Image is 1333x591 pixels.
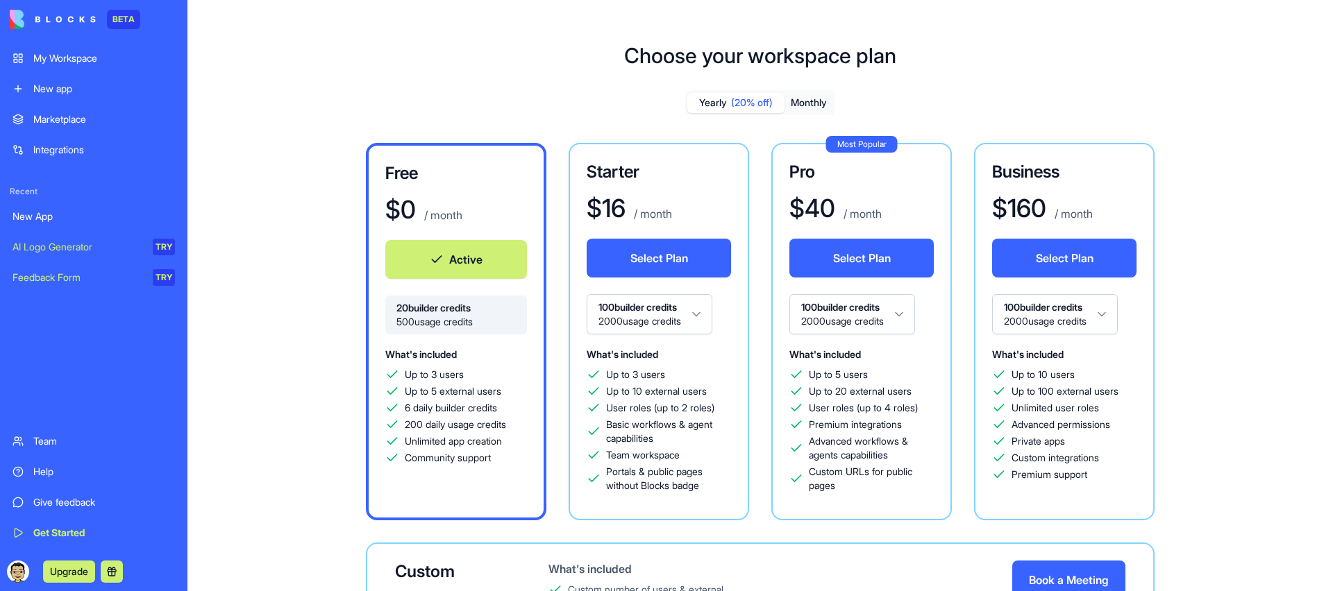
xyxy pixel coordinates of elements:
div: Marketplace [33,112,175,126]
div: New App [12,209,175,223]
div: New app [33,82,175,96]
span: Up to 100 external users [1012,384,1118,398]
h3: Free [385,162,527,185]
div: Most Popular [826,136,898,153]
span: User roles (up to 2 roles) [606,401,714,415]
span: Premium support [1012,468,1087,481]
div: TRY [153,269,175,286]
a: Feedback FormTRY [4,264,183,291]
span: Private apps [1012,434,1065,448]
span: Custom integrations [1012,451,1099,465]
span: Up to 3 users [606,368,665,382]
img: logo [10,10,96,29]
div: My Workspace [33,51,175,65]
span: Up to 5 users [809,368,868,382]
div: Give feedback [33,495,175,509]
span: Premium integrations [809,418,902,431]
span: Up to 10 external users [606,384,707,398]
div: Integrations [33,143,175,157]
span: What's included [587,348,658,360]
div: Feedback Form [12,271,143,284]
a: Integrations [4,136,183,164]
div: What's included [548,560,742,577]
button: Upgrade [43,560,95,583]
a: Give feedback [4,488,183,516]
div: Team [33,434,175,448]
span: Unlimited app creation [405,434,502,448]
span: Advanced workflows & agents capabilities [809,434,934,462]
a: Help [4,458,183,486]
a: New app [4,75,183,103]
a: BETA [10,10,140,29]
div: Get Started [33,526,175,540]
a: Team [4,427,183,455]
span: 500 usage credits [396,315,516,329]
button: Select Plan [992,239,1137,277]
span: Up to 3 users [405,368,464,382]
div: Custom [395,560,504,583]
h3: Pro [789,161,934,183]
span: Advanced permissions [1012,418,1110,431]
button: Active [385,240,527,279]
a: AI Logo GeneratorTRY [4,233,183,261]
a: New App [4,203,183,230]
span: 20 builder credits [396,301,516,315]
h3: Starter [587,161,731,183]
div: Help [33,465,175,479]
span: Recent [4,186,183,197]
a: Marketplace [4,105,183,133]
button: Monthly [785,93,833,113]
span: What's included [992,348,1064,360]
h3: Business [992,161,1137,183]
div: TRY [153,239,175,255]
span: 6 daily builder credits [405,401,497,415]
span: User roles (up to 4 roles) [809,401,918,415]
span: Up to 10 users [1012,368,1075,382]
button: Select Plan [789,239,934,277]
p: / month [841,205,882,222]
span: What's included [789,348,861,360]
button: Yearly [687,93,785,113]
span: Portals & public pages without Blocks badge [606,465,731,492]
h1: $ 40 [789,194,835,222]
span: Up to 5 external users [405,384,501,398]
a: Get Started [4,519,183,547]
div: AI Logo Generator [12,240,143,254]
span: Unlimited user roles [1012,401,1099,415]
span: 200 daily usage credits [405,418,506,431]
p: / month [631,205,672,222]
h1: $ 160 [992,194,1046,222]
span: Community support [405,451,491,465]
p: / month [421,207,462,223]
span: (20% off) [731,96,773,110]
img: Mati_hw2o6e.jpg [7,560,29,583]
a: Upgrade [43,564,95,578]
div: BETA [107,10,140,29]
h1: Choose your workspace plan [624,43,896,68]
p: / month [1052,205,1093,222]
span: What's included [385,348,457,360]
span: Basic workflows & agent capabilities [606,418,731,445]
span: Custom URLs for public pages [809,465,934,492]
h1: $ 16 [587,194,626,222]
button: Select Plan [587,239,731,277]
span: Team workspace [606,448,680,462]
span: Up to 20 external users [809,384,912,398]
h1: $ 0 [385,196,416,223]
a: My Workspace [4,44,183,72]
